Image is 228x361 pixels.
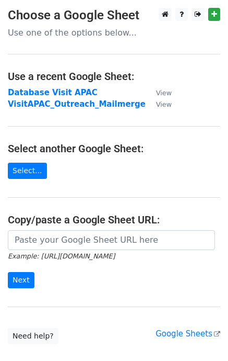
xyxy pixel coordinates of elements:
[8,163,47,179] a: Select...
[8,70,220,83] h4: Use a recent Google Sheet:
[8,88,98,97] a: Database Visit APAC
[156,100,172,108] small: View
[8,213,220,226] h4: Copy/paste a Google Sheet URL:
[8,230,215,250] input: Paste your Google Sheet URL here
[8,272,34,288] input: Next
[8,252,115,260] small: Example: [URL][DOMAIN_NAME]
[8,27,220,38] p: Use one of the options below...
[8,8,220,23] h3: Choose a Google Sheet
[8,99,146,109] a: VisitAPAC_Outreach_Mailmerge
[8,328,58,344] a: Need help?
[146,88,172,97] a: View
[8,142,220,155] h4: Select another Google Sheet:
[156,89,172,97] small: View
[155,329,220,339] a: Google Sheets
[146,99,172,109] a: View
